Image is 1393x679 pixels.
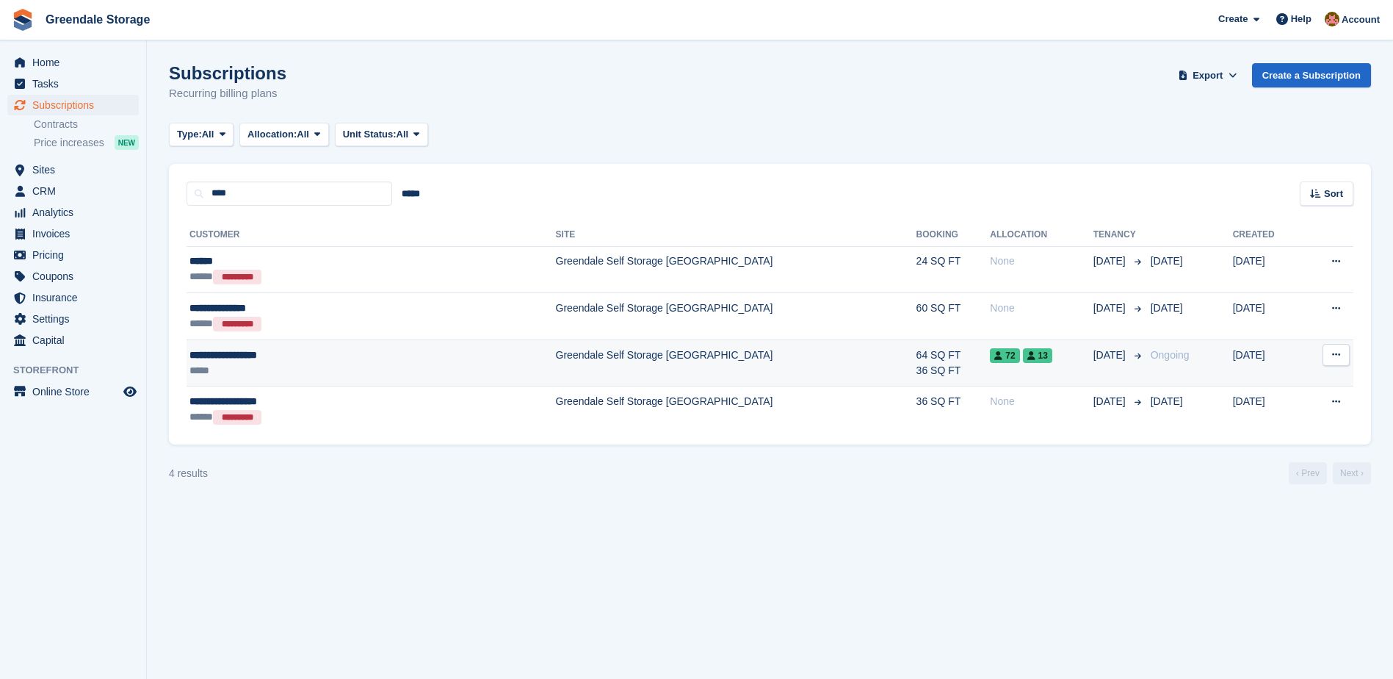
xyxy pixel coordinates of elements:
[1291,12,1311,26] span: Help
[7,381,139,402] a: menu
[1151,255,1183,267] span: [DATE]
[1093,394,1129,409] span: [DATE]
[916,293,991,340] td: 60 SQ FT
[32,309,120,329] span: Settings
[7,223,139,244] a: menu
[115,135,139,150] div: NEW
[169,85,286,102] p: Recurring billing plans
[32,266,120,287] span: Coupons
[1289,462,1327,484] a: Previous
[7,95,139,115] a: menu
[1233,293,1303,340] td: [DATE]
[7,159,139,180] a: menu
[187,223,556,247] th: Customer
[297,127,309,142] span: All
[32,52,120,73] span: Home
[7,330,139,351] a: menu
[7,309,139,329] a: menu
[34,118,139,132] a: Contracts
[1151,302,1183,314] span: [DATE]
[556,339,916,387] td: Greendale Self Storage [GEOGRAPHIC_DATA]
[40,7,156,32] a: Greendale Storage
[247,127,297,142] span: Allocation:
[556,293,916,340] td: Greendale Self Storage [GEOGRAPHIC_DATA]
[1093,348,1129,363] span: [DATE]
[556,246,916,293] td: Greendale Self Storage [GEOGRAPHIC_DATA]
[1093,254,1129,269] span: [DATE]
[916,246,991,293] td: 24 SQ FT
[32,181,120,201] span: CRM
[121,383,139,400] a: Preview store
[1151,395,1183,407] span: [DATE]
[990,254,1093,269] div: None
[1233,387,1303,433] td: [DATE]
[1233,223,1303,247] th: Created
[1252,63,1371,87] a: Create a Subscription
[1193,68,1223,83] span: Export
[7,287,139,308] a: menu
[32,223,120,244] span: Invoices
[7,245,139,265] a: menu
[32,159,120,180] span: Sites
[169,63,286,83] h1: Subscriptions
[335,123,428,147] button: Unit Status: All
[990,394,1093,409] div: None
[7,52,139,73] a: menu
[32,73,120,94] span: Tasks
[916,387,991,433] td: 36 SQ FT
[1233,339,1303,387] td: [DATE]
[1093,301,1129,316] span: [DATE]
[556,223,916,247] th: Site
[397,127,409,142] span: All
[34,134,139,151] a: Price increases NEW
[1286,462,1374,484] nav: Page
[32,287,120,308] span: Insurance
[1023,348,1052,363] span: 13
[556,387,916,433] td: Greendale Self Storage [GEOGRAPHIC_DATA]
[1342,12,1380,27] span: Account
[1151,349,1190,361] span: Ongoing
[13,363,146,378] span: Storefront
[1233,246,1303,293] td: [DATE]
[1093,223,1145,247] th: Tenancy
[1218,12,1248,26] span: Create
[7,202,139,223] a: menu
[177,127,202,142] span: Type:
[916,223,991,247] th: Booking
[12,9,34,31] img: stora-icon-8386f47178a22dfd0bd8f6a31ec36ba5ce8667c1dd55bd0f319d3a0aa187defe.svg
[1324,187,1343,201] span: Sort
[32,381,120,402] span: Online Store
[202,127,214,142] span: All
[343,127,397,142] span: Unit Status:
[916,339,991,387] td: 64 SQ FT 36 SQ FT
[7,181,139,201] a: menu
[169,123,234,147] button: Type: All
[169,466,208,481] div: 4 results
[32,245,120,265] span: Pricing
[7,266,139,287] a: menu
[1176,63,1240,87] button: Export
[32,202,120,223] span: Analytics
[32,95,120,115] span: Subscriptions
[1325,12,1339,26] img: Justin Swingler
[7,73,139,94] a: menu
[239,123,329,147] button: Allocation: All
[990,223,1093,247] th: Allocation
[34,136,104,150] span: Price increases
[1333,462,1371,484] a: Next
[990,301,1093,316] div: None
[990,348,1019,363] span: 72
[32,330,120,351] span: Capital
